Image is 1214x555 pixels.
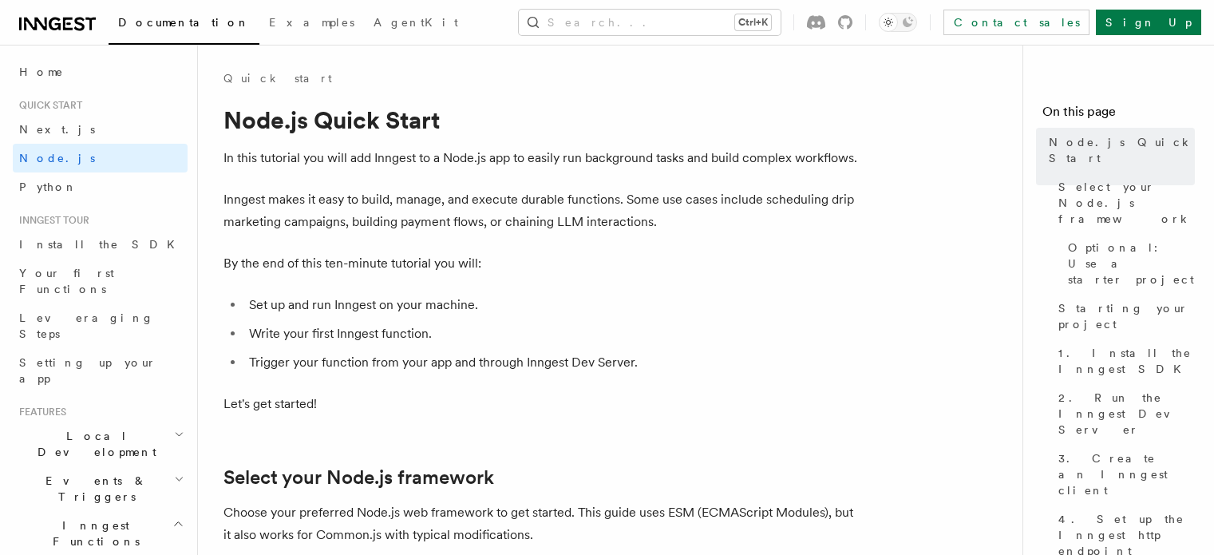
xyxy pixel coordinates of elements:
[735,14,771,30] kbd: Ctrl+K
[223,188,862,233] p: Inngest makes it easy to build, manage, and execute durable functions. Some use cases include sch...
[244,294,862,316] li: Set up and run Inngest on your machine.
[1068,240,1195,287] span: Optional: Use a starter project
[1052,339,1195,383] a: 1. Install the Inngest SDK
[244,323,862,345] li: Write your first Inngest function.
[259,5,364,43] a: Examples
[13,172,188,201] a: Python
[13,144,188,172] a: Node.js
[13,303,188,348] a: Leveraging Steps
[13,230,188,259] a: Install the SDK
[19,267,114,295] span: Your first Functions
[519,10,781,35] button: Search...Ctrl+K
[1042,102,1195,128] h4: On this page
[1042,128,1195,172] a: Node.js Quick Start
[13,406,66,418] span: Features
[223,252,862,275] p: By the end of this ten-minute tutorial you will:
[118,16,250,29] span: Documentation
[13,57,188,86] a: Home
[223,70,332,86] a: Quick start
[1058,450,1195,498] span: 3. Create an Inngest client
[879,13,917,32] button: Toggle dark mode
[223,501,862,546] p: Choose your preferred Node.js web framework to get started. This guide uses ESM (ECMAScript Modul...
[223,147,862,169] p: In this tutorial you will add Inngest to a Node.js app to easily run background tasks and build c...
[223,105,862,134] h1: Node.js Quick Start
[1052,383,1195,444] a: 2. Run the Inngest Dev Server
[364,5,468,43] a: AgentKit
[223,393,862,415] p: Let's get started!
[1062,233,1195,294] a: Optional: Use a starter project
[109,5,259,45] a: Documentation
[1058,345,1195,377] span: 1. Install the Inngest SDK
[244,351,862,374] li: Trigger your function from your app and through Inngest Dev Server.
[13,517,172,549] span: Inngest Functions
[1096,10,1201,35] a: Sign Up
[19,180,77,193] span: Python
[223,466,494,489] a: Select your Node.js framework
[13,428,174,460] span: Local Development
[1052,444,1195,505] a: 3. Create an Inngest client
[1058,179,1195,227] span: Select your Node.js framework
[13,115,188,144] a: Next.js
[13,99,82,112] span: Quick start
[1052,172,1195,233] a: Select your Node.js framework
[1058,390,1195,438] span: 2. Run the Inngest Dev Server
[19,64,64,80] span: Home
[19,238,184,251] span: Install the SDK
[13,259,188,303] a: Your first Functions
[13,214,89,227] span: Inngest tour
[19,311,154,340] span: Leveraging Steps
[13,422,188,466] button: Local Development
[943,10,1089,35] a: Contact sales
[374,16,458,29] span: AgentKit
[13,466,188,511] button: Events & Triggers
[13,348,188,393] a: Setting up your app
[1052,294,1195,339] a: Starting your project
[19,123,95,136] span: Next.js
[269,16,354,29] span: Examples
[13,473,174,505] span: Events & Triggers
[1058,300,1195,332] span: Starting your project
[19,152,95,165] span: Node.js
[1049,134,1195,166] span: Node.js Quick Start
[19,356,156,385] span: Setting up your app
